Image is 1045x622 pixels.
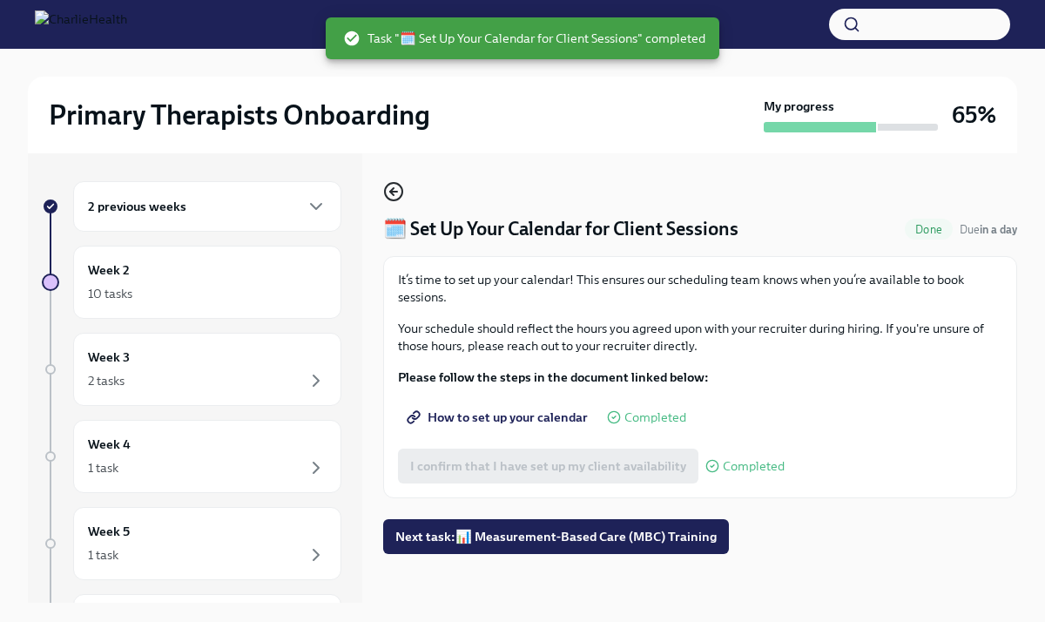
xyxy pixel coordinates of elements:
a: Week 51 task [42,507,341,580]
strong: in a day [980,223,1017,236]
div: 10 tasks [88,285,132,302]
h6: Week 4 [88,435,131,454]
h6: Week 5 [88,522,130,541]
div: 2 previous weeks [73,181,341,232]
span: Next task : 📊 Measurement-Based Care (MBC) Training [395,528,717,545]
img: CharlieHealth [35,10,127,38]
span: Completed [624,411,686,424]
p: It’s time to set up your calendar! This ensures our scheduling team knows when you’re available t... [398,271,1002,306]
span: Completed [723,460,785,473]
a: Week 32 tasks [42,333,341,406]
a: Week 41 task [42,420,341,493]
p: Your schedule should reflect the hours you agreed upon with your recruiter during hiring. If you'... [398,320,1002,355]
div: 1 task [88,459,118,477]
strong: Please follow the steps in the document linked below: [398,369,709,385]
h3: 65% [952,99,996,131]
a: Week 210 tasks [42,246,341,319]
a: How to set up your calendar [398,400,600,435]
h6: Week 3 [88,348,130,367]
span: How to set up your calendar [410,409,588,426]
span: Done [905,223,953,236]
strong: My progress [764,98,834,115]
div: 1 task [88,546,118,564]
button: Next task:📊 Measurement-Based Care (MBC) Training [383,519,729,554]
h6: Week 2 [88,260,130,280]
span: Due [960,223,1017,236]
div: 2 tasks [88,372,125,389]
span: August 13th, 2025 08:00 [960,221,1017,238]
span: Task "🗓️ Set Up Your Calendar for Client Sessions" completed [343,30,705,47]
h4: 🗓️ Set Up Your Calendar for Client Sessions [383,216,738,242]
h6: 2 previous weeks [88,197,186,216]
h2: Primary Therapists Onboarding [49,98,430,132]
